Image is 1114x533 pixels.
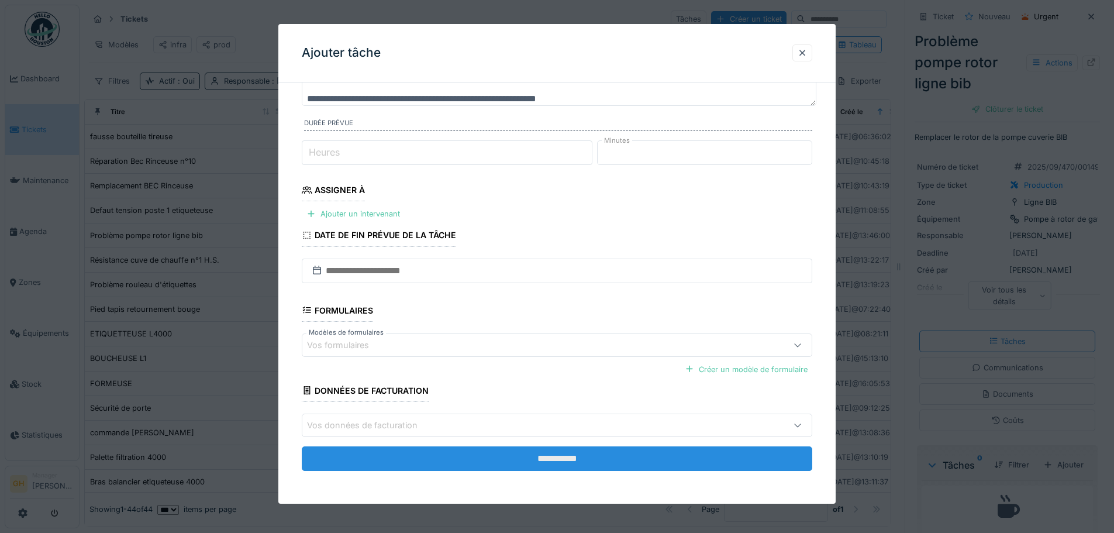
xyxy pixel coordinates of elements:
h3: Ajouter tâche [302,46,381,60]
div: Formulaires [302,301,373,321]
div: Données de facturation [302,382,429,402]
label: Modèles de formulaires [306,328,386,338]
div: Date de fin prévue de la tâche [302,226,456,246]
label: Heures [306,145,342,159]
label: Durée prévue [304,118,812,131]
div: Créer un modèle de formulaire [680,362,812,377]
div: Ajouter un intervenant [302,206,405,222]
label: Minutes [602,136,632,146]
div: Vos données de facturation [307,419,434,432]
div: Vos formulaires [307,339,385,352]
div: Assigner à [302,181,365,201]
